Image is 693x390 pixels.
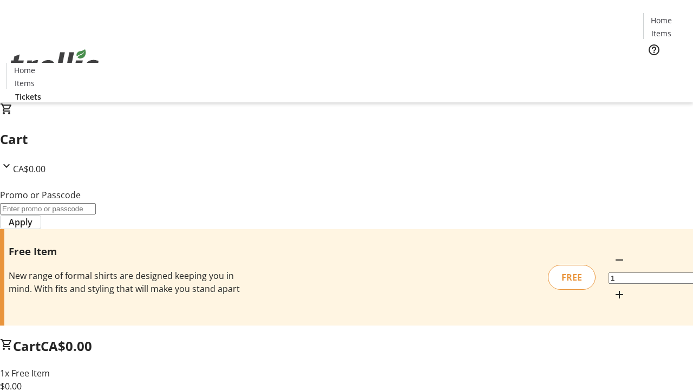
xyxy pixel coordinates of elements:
[651,28,671,39] span: Items
[7,64,42,76] a: Home
[652,63,678,74] span: Tickets
[9,269,245,295] div: New range of formal shirts are designed keeping you in mind. With fits and styling that will make...
[644,28,678,39] a: Items
[644,15,678,26] a: Home
[6,91,50,102] a: Tickets
[7,77,42,89] a: Items
[14,64,35,76] span: Home
[15,77,35,89] span: Items
[609,284,630,305] button: Increment by one
[651,15,672,26] span: Home
[643,39,665,61] button: Help
[609,249,630,271] button: Decrement by one
[6,37,103,92] img: Orient E2E Organization 62PuBA5FJd's Logo
[9,216,32,229] span: Apply
[9,244,245,259] h3: Free Item
[13,163,45,175] span: CA$0.00
[41,337,92,355] span: CA$0.00
[15,91,41,102] span: Tickets
[643,63,687,74] a: Tickets
[548,265,596,290] div: FREE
